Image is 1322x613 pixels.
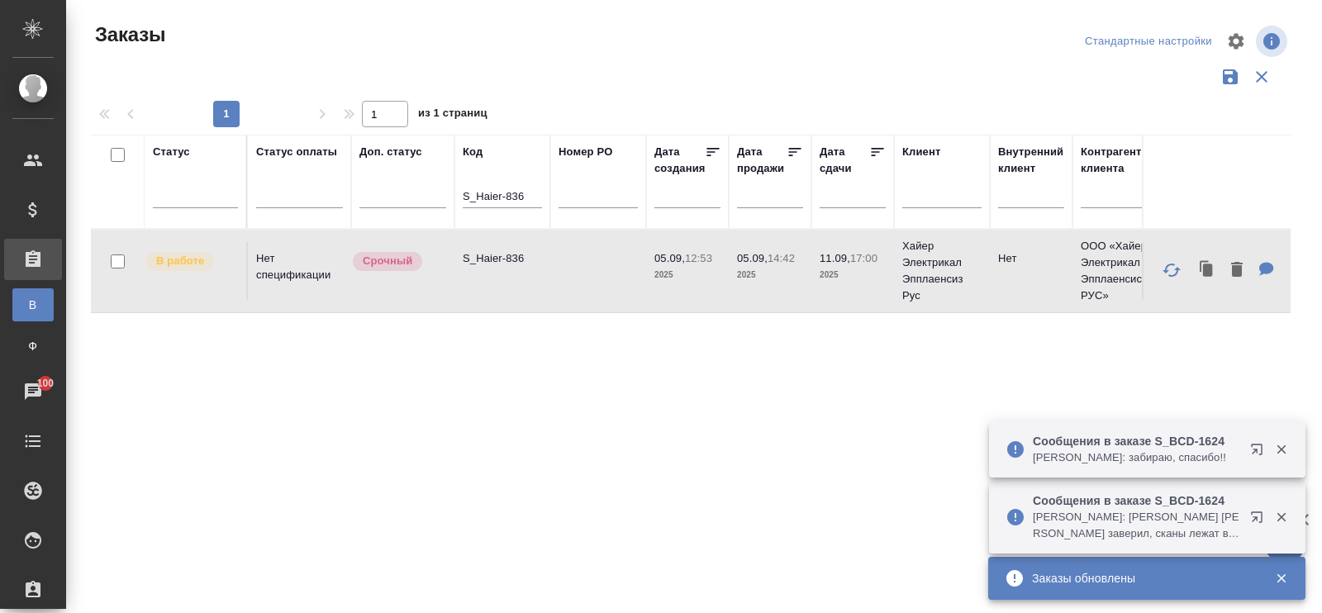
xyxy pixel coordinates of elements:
[1033,433,1239,449] p: Сообщения в заказе S_BCD-1624
[1033,449,1239,466] p: [PERSON_NAME]: забираю, спасибо!!
[1240,433,1280,473] button: Открыть в новой вкладке
[359,144,422,160] div: Доп. статус
[1032,570,1250,587] div: Заказы обновлены
[737,252,768,264] p: 05.09,
[1081,29,1216,55] div: split button
[737,267,803,283] p: 2025
[27,375,64,392] span: 100
[1033,492,1239,509] p: Сообщения в заказе S_BCD-1624
[654,144,705,177] div: Дата создания
[1264,571,1298,586] button: Закрыть
[998,144,1064,177] div: Внутренний клиент
[559,144,612,160] div: Номер PO
[654,252,685,264] p: 05.09,
[654,267,720,283] p: 2025
[4,371,62,412] a: 100
[256,144,337,160] div: Статус оплаты
[153,144,190,160] div: Статус
[1246,61,1277,93] button: Сбросить фильтры
[820,144,869,177] div: Дата сдачи
[820,252,850,264] p: 11.09,
[21,297,45,313] span: В
[820,267,886,283] p: 2025
[998,250,1064,267] p: Нет
[363,253,412,269] p: Срочный
[12,330,54,363] a: Ф
[1264,510,1298,525] button: Закрыть
[1081,144,1160,177] div: Контрагент клиента
[248,242,351,300] td: Нет спецификации
[463,250,542,267] p: S_Haier-836
[768,252,795,264] p: 14:42
[1033,509,1239,542] p: [PERSON_NAME]: [PERSON_NAME] [PERSON_NAME] заверил, сканы лежат вот тут: [URL][DOMAIN_NAME]
[156,253,204,269] p: В работе
[902,144,940,160] div: Клиент
[418,103,487,127] span: из 1 страниц
[145,250,238,273] div: Выставляет ПМ после принятия заказа от КМа
[1264,442,1298,457] button: Закрыть
[1240,501,1280,540] button: Открыть в новой вкладке
[1256,26,1291,57] span: Посмотреть информацию
[12,288,54,321] a: В
[1152,250,1191,290] button: Обновить
[21,338,45,354] span: Ф
[1191,254,1223,287] button: Клонировать
[1081,238,1160,304] p: ООО «Хайер Электрикал Эпплаенсис РУС»
[1223,254,1251,287] button: Удалить
[902,238,982,304] p: Хайер Электрикал Эпплаенсиз Рус
[1216,21,1256,61] span: Настроить таблицу
[91,21,165,48] span: Заказы
[463,144,483,160] div: Код
[685,252,712,264] p: 12:53
[1215,61,1246,93] button: Сохранить фильтры
[737,144,787,177] div: Дата продажи
[850,252,877,264] p: 17:00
